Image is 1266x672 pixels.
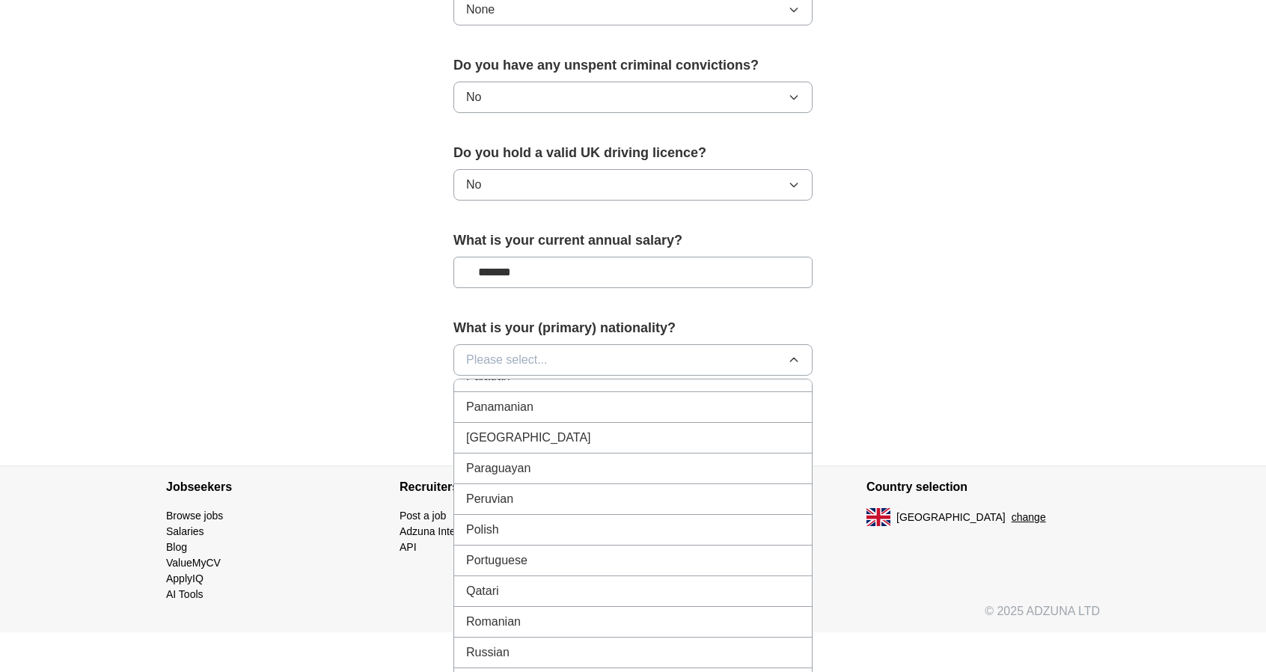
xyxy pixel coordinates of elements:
[466,429,591,447] span: [GEOGRAPHIC_DATA]
[166,541,187,553] a: Blog
[453,55,813,76] label: Do you have any unspent criminal convictions?
[453,143,813,163] label: Do you hold a valid UK driving licence?
[466,582,499,600] span: Qatari
[453,344,813,376] button: Please select...
[166,525,204,537] a: Salaries
[1012,510,1046,525] button: change
[466,552,527,569] span: Portuguese
[400,510,446,522] a: Post a job
[166,557,221,569] a: ValueMyCV
[466,88,481,106] span: No
[466,490,513,508] span: Peruvian
[166,572,204,584] a: ApplyIQ
[866,508,890,526] img: UK flag
[466,613,521,631] span: Romanian
[466,521,499,539] span: Polish
[466,1,495,19] span: None
[400,525,491,537] a: Adzuna Intelligence
[453,230,813,251] label: What is your current annual salary?
[400,541,417,553] a: API
[466,176,481,194] span: No
[466,459,530,477] span: Paraguayan
[453,169,813,201] button: No
[896,510,1006,525] span: [GEOGRAPHIC_DATA]
[866,466,1100,508] h4: Country selection
[466,351,548,369] span: Please select...
[466,398,533,416] span: Panamanian
[453,318,813,338] label: What is your (primary) nationality?
[453,82,813,113] button: No
[166,510,223,522] a: Browse jobs
[466,644,510,662] span: Russian
[154,602,1112,632] div: © 2025 ADZUNA LTD
[166,588,204,600] a: AI Tools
